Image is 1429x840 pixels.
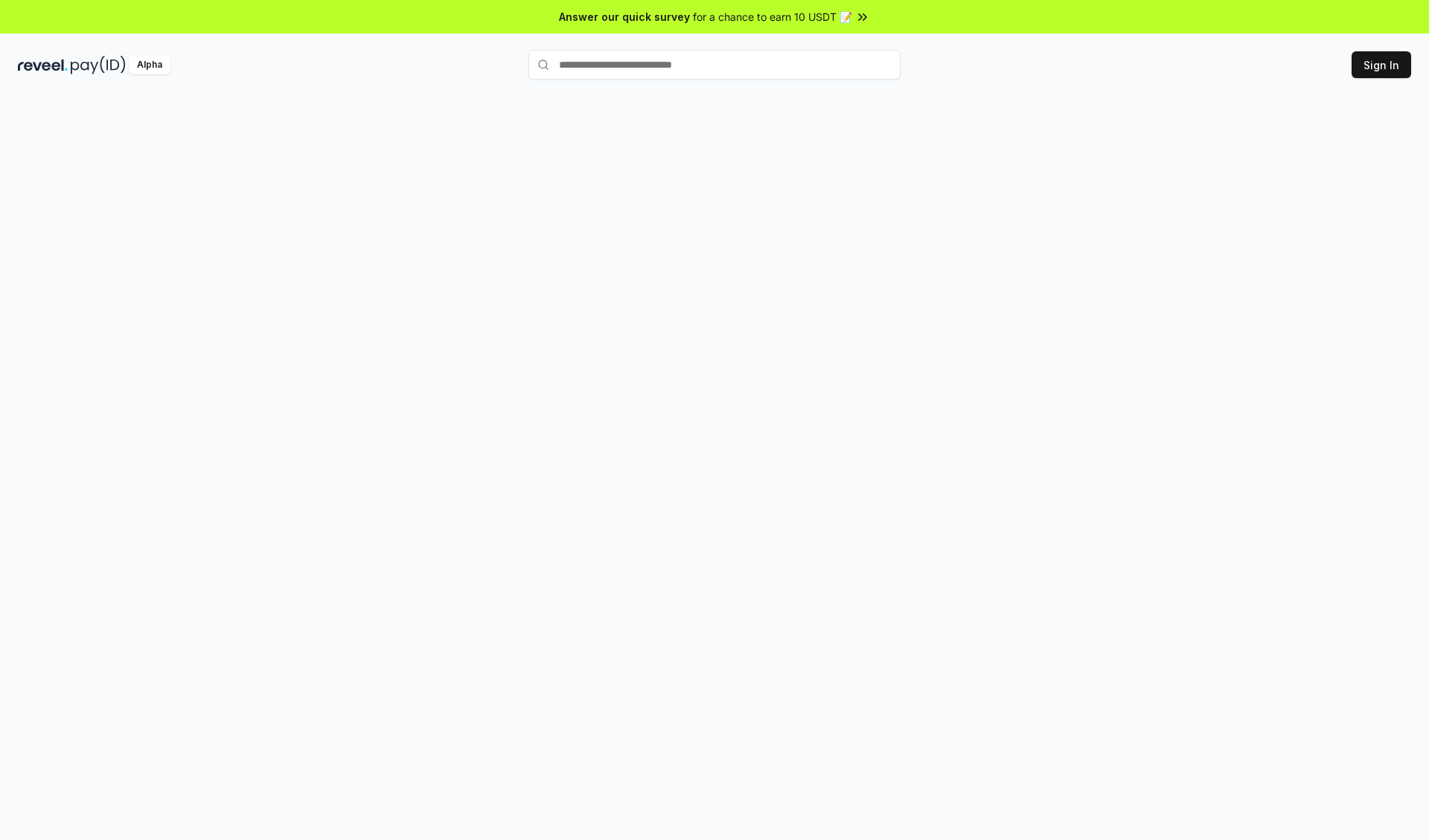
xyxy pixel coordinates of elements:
img: reveel_dark [18,56,68,74]
div: Alpha [129,56,170,74]
button: Sign In [1352,51,1411,78]
img: pay_id [71,56,126,74]
span: Answer our quick survey [559,9,690,25]
span: for a chance to earn 10 USDT 📝 [693,9,852,25]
